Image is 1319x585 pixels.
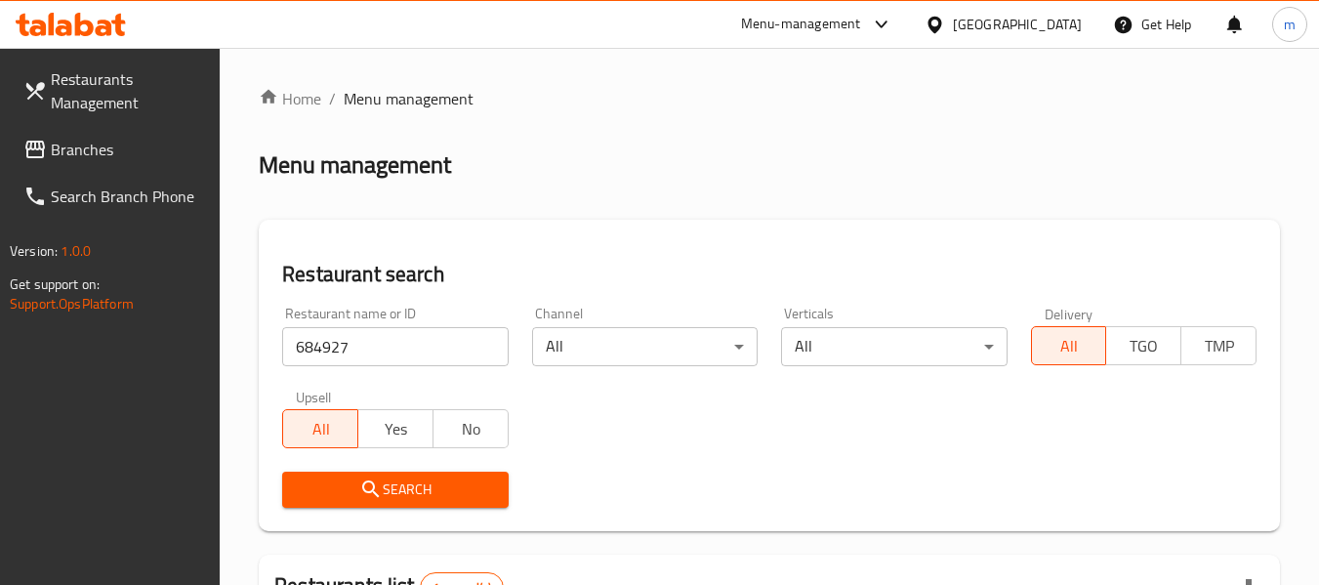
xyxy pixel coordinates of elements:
[1045,307,1093,320] label: Delivery
[344,87,474,110] span: Menu management
[296,390,332,403] label: Upsell
[51,185,205,208] span: Search Branch Phone
[532,327,758,366] div: All
[741,13,861,36] div: Menu-management
[357,409,433,448] button: Yes
[1031,326,1107,365] button: All
[1189,332,1249,360] span: TMP
[282,327,508,366] input: Search for restaurant name or ID..
[1180,326,1257,365] button: TMP
[259,87,1280,110] nav: breadcrumb
[291,415,350,443] span: All
[282,409,358,448] button: All
[298,478,492,502] span: Search
[1114,332,1174,360] span: TGO
[51,67,205,114] span: Restaurants Management
[259,149,451,181] h2: Menu management
[1105,326,1181,365] button: TGO
[1284,14,1296,35] span: m
[61,238,91,264] span: 1.0.0
[10,272,100,297] span: Get support on:
[366,415,426,443] span: Yes
[433,409,509,448] button: No
[282,472,508,508] button: Search
[8,56,221,126] a: Restaurants Management
[329,87,336,110] li: /
[282,260,1257,289] h2: Restaurant search
[781,327,1007,366] div: All
[953,14,1082,35] div: [GEOGRAPHIC_DATA]
[441,415,501,443] span: No
[259,87,321,110] a: Home
[51,138,205,161] span: Branches
[8,173,221,220] a: Search Branch Phone
[8,126,221,173] a: Branches
[10,238,58,264] span: Version:
[1040,332,1099,360] span: All
[10,291,134,316] a: Support.OpsPlatform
